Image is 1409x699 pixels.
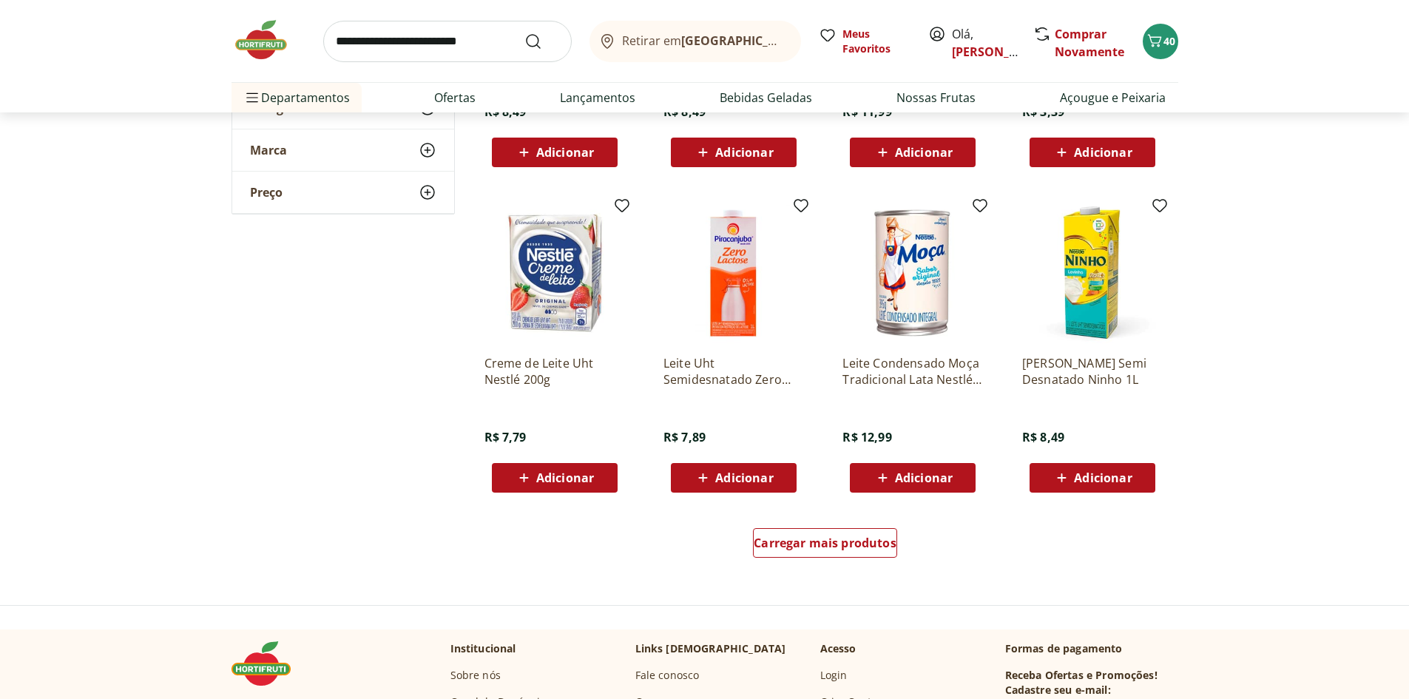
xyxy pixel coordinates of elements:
span: R$ 7,89 [663,429,706,445]
p: Formas de pagamento [1005,641,1178,656]
button: Adicionar [850,138,976,167]
span: Adicionar [1074,472,1132,484]
span: Retirar em [622,34,785,47]
button: Adicionar [1030,138,1155,167]
span: Adicionar [895,472,953,484]
span: R$ 7,79 [484,429,527,445]
p: Institucional [450,641,516,656]
h3: Cadastre seu e-mail: [1005,683,1111,698]
img: Creme de Leite Uht Nestlé 200g [484,203,625,343]
a: [PERSON_NAME] [952,44,1048,60]
button: Adicionar [671,138,797,167]
a: Lançamentos [560,89,635,107]
button: Adicionar [850,463,976,493]
button: Adicionar [671,463,797,493]
a: Meus Favoritos [819,27,910,56]
span: Adicionar [1074,146,1132,158]
a: Bebidas Geladas [720,89,812,107]
p: Links [DEMOGRAPHIC_DATA] [635,641,786,656]
a: Carregar mais produtos [753,528,897,564]
button: Adicionar [1030,463,1155,493]
a: Nossas Frutas [896,89,976,107]
a: Ofertas [434,89,476,107]
h3: Receba Ofertas e Promoções! [1005,668,1158,683]
button: Marca [232,129,454,171]
a: Leite Condensado Moça Tradicional Lata Nestlé 395G [842,355,983,388]
img: Hortifruti [232,641,305,686]
a: Fale conosco [635,668,700,683]
img: Hortifruti [232,18,305,62]
span: Adicionar [895,146,953,158]
span: Marca [250,143,287,158]
a: Comprar Novamente [1055,26,1124,60]
span: Departamentos [243,80,350,115]
button: Menu [243,80,261,115]
input: search [323,21,572,62]
span: Adicionar [536,472,594,484]
span: Adicionar [536,146,594,158]
a: Leite Uht Semidesnatado Zero Lactose Piracanjuba 1L [663,355,804,388]
img: Leite Uht Semidesnatado Zero Lactose Piracanjuba 1L [663,203,804,343]
a: Creme de Leite Uht Nestlé 200g [484,355,625,388]
b: [GEOGRAPHIC_DATA]/[GEOGRAPHIC_DATA] [681,33,930,49]
span: 40 [1163,34,1175,48]
button: Carrinho [1143,24,1178,59]
span: Adicionar [715,472,773,484]
button: Preço [232,172,454,213]
img: Leite Levinho Semi Desnatado Ninho 1L [1022,203,1163,343]
span: Preço [250,185,283,200]
button: Adicionar [492,463,618,493]
a: Sobre nós [450,668,501,683]
img: Leite Condensado Moça Tradicional Lata Nestlé 395G [842,203,983,343]
button: Submit Search [524,33,560,50]
span: R$ 12,99 [842,429,891,445]
span: Adicionar [715,146,773,158]
a: [PERSON_NAME] Semi Desnatado Ninho 1L [1022,355,1163,388]
a: Login [820,668,848,683]
span: R$ 8,49 [1022,429,1064,445]
span: Meus Favoritos [842,27,910,56]
button: Retirar em[GEOGRAPHIC_DATA]/[GEOGRAPHIC_DATA] [589,21,801,62]
p: Acesso [820,641,856,656]
a: Açougue e Peixaria [1060,89,1166,107]
span: Olá, [952,25,1018,61]
button: Adicionar [492,138,618,167]
span: Carregar mais produtos [754,537,896,549]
